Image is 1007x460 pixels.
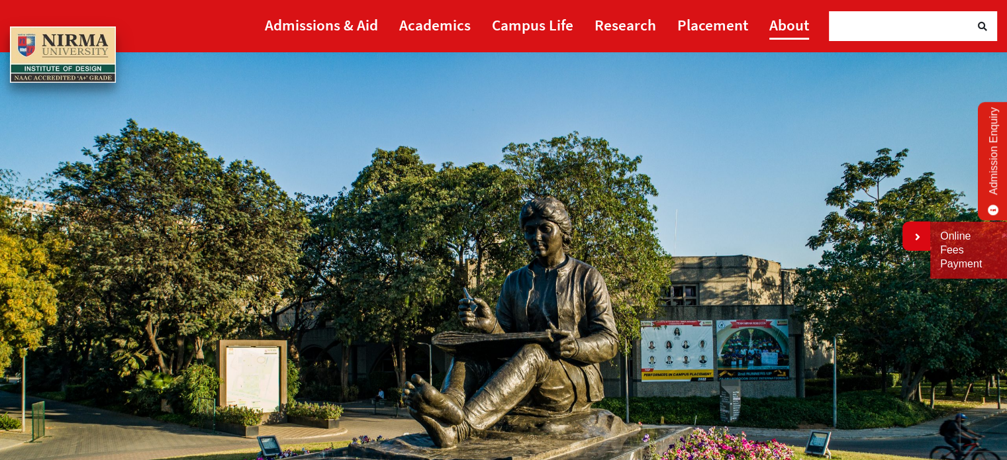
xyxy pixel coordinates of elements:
[399,10,471,40] a: Academics
[769,10,809,40] a: About
[677,10,748,40] a: Placement
[265,10,378,40] a: Admissions & Aid
[492,10,573,40] a: Campus Life
[10,26,116,83] img: main_logo
[940,230,997,271] a: Online Fees Payment
[595,10,656,40] a: Research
